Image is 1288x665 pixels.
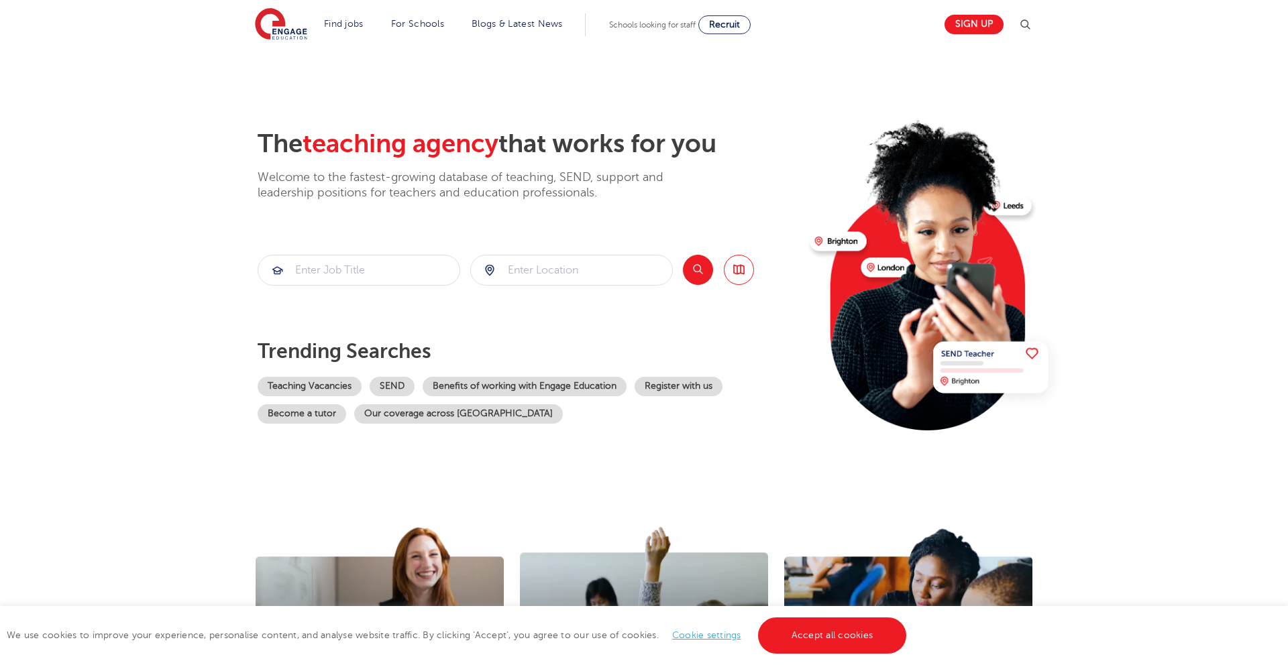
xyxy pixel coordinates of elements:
[258,170,700,201] p: Welcome to the fastest-growing database of teaching, SEND, support and leadership positions for t...
[698,15,751,34] a: Recruit
[324,19,364,29] a: Find jobs
[472,19,563,29] a: Blogs & Latest News
[672,630,741,640] a: Cookie settings
[7,630,910,640] span: We use cookies to improve your experience, personalise content, and analyse website traffic. By c...
[471,255,672,285] input: Submit
[370,377,415,396] a: SEND
[255,8,307,42] img: Engage Education
[470,255,673,286] div: Submit
[258,129,799,160] h2: The that works for you
[303,129,498,158] span: teaching agency
[354,404,563,424] a: Our coverage across [GEOGRAPHIC_DATA]
[258,255,460,286] div: Submit
[258,339,799,363] p: Trending searches
[391,19,444,29] a: For Schools
[683,255,713,285] button: Search
[945,15,1004,34] a: Sign up
[709,19,740,29] span: Recruit
[635,377,722,396] a: Register with us
[758,617,907,654] a: Accept all cookies
[258,255,460,285] input: Submit
[423,377,627,396] a: Benefits of working with Engage Education
[258,377,362,396] a: Teaching Vacancies
[609,20,696,29] span: Schools looking for staff
[258,404,346,424] a: Become a tutor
